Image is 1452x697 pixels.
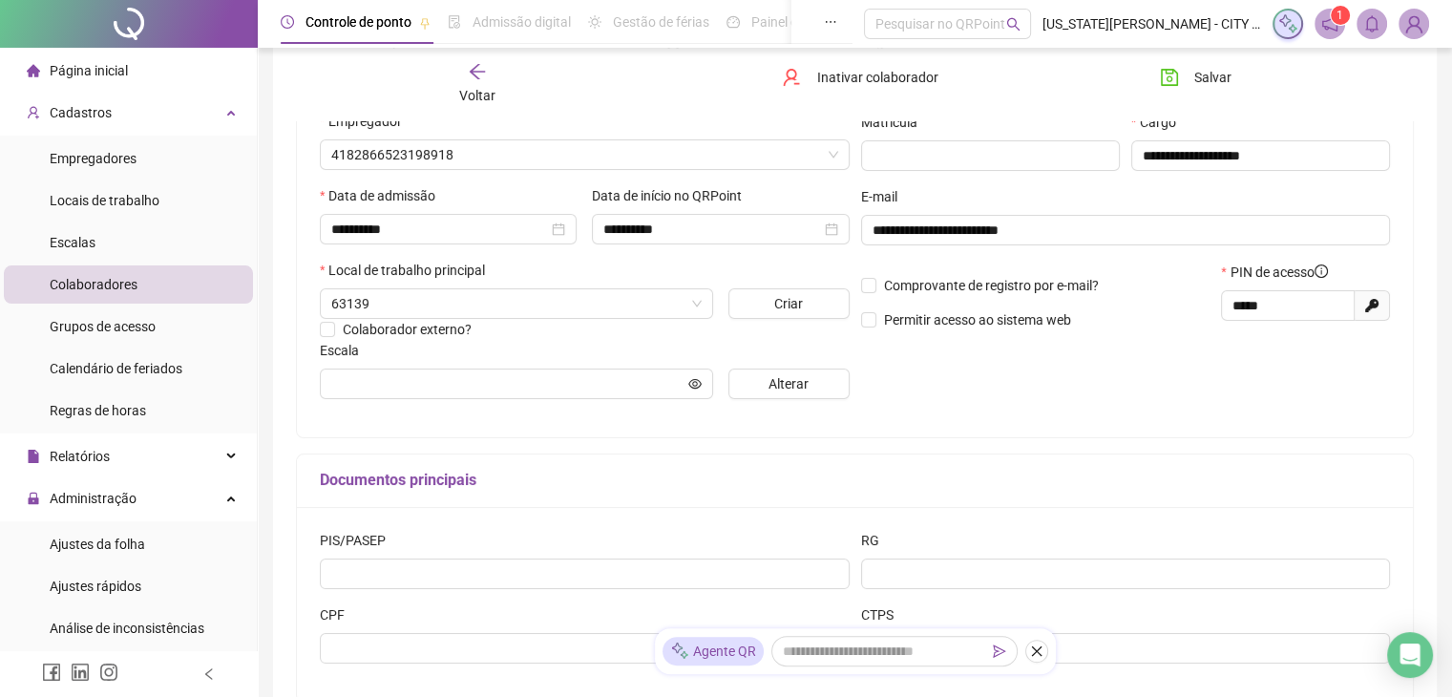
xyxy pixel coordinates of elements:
span: bell [1363,15,1380,32]
span: arrow-left [468,62,487,81]
span: sun [588,15,601,29]
span: Admissão digital [473,14,571,30]
span: Criar [774,293,803,314]
span: Salvar [1194,67,1231,88]
span: Inativar colaborador [816,67,937,88]
span: save [1160,68,1179,87]
span: Calendário de feriados [50,361,182,376]
img: 86610 [1399,10,1428,38]
span: Voltar [459,88,495,103]
span: Alterar [768,373,809,394]
span: Página inicial [50,63,128,78]
span: close [1030,644,1043,658]
button: Alterar [728,369,850,399]
sup: 1 [1331,6,1350,25]
span: home [27,64,40,77]
span: Regras de horas [50,403,146,418]
label: Matrícula [861,112,930,133]
span: Análise de inconsistências [50,621,204,636]
span: Painel do DP [751,14,826,30]
span: linkedin [71,663,90,682]
span: eye [688,377,702,391]
span: Locais de trabalho [50,193,159,208]
label: Escala [320,340,371,361]
img: sparkle-icon.fc2bf0ac1784a2077858766a79e2daf3.svg [1277,13,1298,34]
span: clock-circle [281,15,294,29]
button: Criar [728,288,850,319]
span: dashboard [726,15,740,29]
span: Permitir acesso ao sistema web [884,312,1071,327]
span: Relatórios [50,449,110,464]
label: CTPS [861,604,906,625]
span: Gestão de férias [613,14,709,30]
label: Local de trabalho principal [320,260,497,281]
label: Data de início no QRPoint [592,185,754,206]
span: send [993,644,1006,658]
span: pushpin [419,17,431,29]
label: Data de admissão [320,185,448,206]
span: Comprovante de registro por e-mail? [884,278,1099,293]
span: 63139 [331,289,702,318]
h5: Documentos principais [320,469,1390,492]
span: Colaborador externo? [343,322,472,337]
span: ellipsis [824,15,837,29]
button: Inativar colaborador [768,62,952,93]
span: [US_STATE][PERSON_NAME] - CITY CARD ADMINISTRADORA DE CARTÕES [1042,13,1261,34]
span: Ajustes da folha [50,537,145,552]
label: CPF [320,604,357,625]
button: Salvar [1146,62,1246,93]
span: file-done [448,15,461,29]
span: info-circle [1315,264,1328,278]
span: file [27,450,40,463]
span: Escalas [50,235,95,250]
span: Colaboradores [50,277,137,292]
span: notification [1321,15,1338,32]
label: PIS/PASEP [320,530,398,551]
span: Empregadores [50,151,137,166]
span: search [1006,17,1021,32]
label: E-mail [861,186,910,207]
span: 1 [1336,9,1343,22]
span: Administração [50,491,137,506]
span: lock [27,492,40,505]
img: sparkle-icon.fc2bf0ac1784a2077858766a79e2daf3.svg [670,642,689,662]
span: instagram [99,663,118,682]
span: PIN de acesso [1231,262,1328,283]
div: Open Intercom Messenger [1387,632,1433,678]
span: Controle de ponto [305,14,411,30]
div: Agente QR [663,637,764,665]
span: Grupos de acesso [50,319,156,334]
label: Cargo [1131,112,1189,133]
span: facebook [42,663,61,682]
label: RG [861,530,892,551]
span: user-add [27,106,40,119]
span: Ajustes rápidos [50,579,141,594]
label: Empregador [320,111,414,132]
span: Cadastros [50,105,112,120]
span: user-delete [782,68,801,87]
span: 4182866523198918 [331,140,838,169]
span: left [202,667,216,681]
